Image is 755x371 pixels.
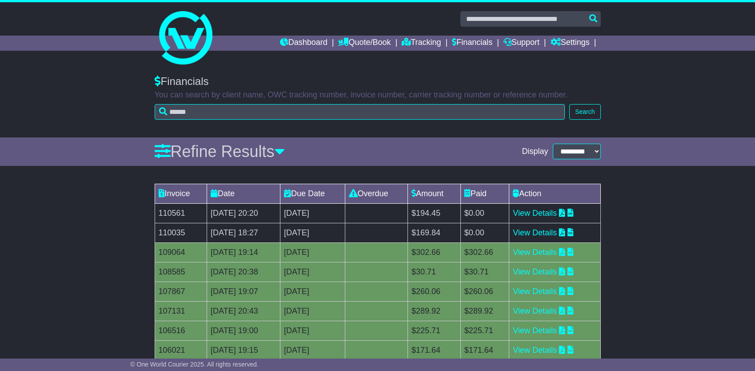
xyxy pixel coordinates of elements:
td: $302.66 [460,242,509,262]
td: Due Date [280,184,345,203]
td: [DATE] 19:14 [207,242,280,262]
td: Amount [408,184,461,203]
td: [DATE] [280,282,345,301]
td: 108585 [155,262,207,282]
td: Paid [460,184,509,203]
td: 106516 [155,321,207,340]
a: View Details [513,287,557,296]
td: $260.06 [408,282,461,301]
td: $289.92 [408,301,461,321]
td: $260.06 [460,282,509,301]
a: Tracking [402,36,441,51]
td: 110035 [155,223,207,242]
span: © One World Courier 2025. All rights reserved. [130,361,259,368]
div: Financials [155,75,601,88]
td: $169.84 [408,223,461,242]
td: $0.00 [460,223,509,242]
td: [DATE] 19:15 [207,340,280,360]
td: 109064 [155,242,207,262]
p: You can search by client name, OWC tracking number, invoice number, carrier tracking number or re... [155,90,601,100]
a: View Details [513,306,557,315]
a: Quote/Book [338,36,391,51]
td: $289.92 [460,301,509,321]
td: [DATE] [280,262,345,282]
td: $225.71 [460,321,509,340]
td: $194.45 [408,203,461,223]
td: $30.71 [460,262,509,282]
td: 107131 [155,301,207,321]
td: [DATE] 19:07 [207,282,280,301]
td: [DATE] [280,242,345,262]
span: Display [522,147,548,157]
td: 110561 [155,203,207,223]
td: 106021 [155,340,207,360]
a: Support [503,36,539,51]
a: Refine Results [155,142,285,161]
td: $171.64 [460,340,509,360]
a: Financials [452,36,492,51]
td: [DATE] 20:43 [207,301,280,321]
td: [DATE] [280,321,345,340]
td: Action [509,184,600,203]
td: [DATE] 18:27 [207,223,280,242]
td: 107867 [155,282,207,301]
td: [DATE] [280,301,345,321]
a: View Details [513,267,557,276]
a: Settings [551,36,590,51]
td: Overdue [345,184,407,203]
td: [DATE] 19:00 [207,321,280,340]
td: $30.71 [408,262,461,282]
td: $0.00 [460,203,509,223]
button: Search [569,104,600,120]
td: [DATE] [280,203,345,223]
td: [DATE] [280,223,345,242]
a: Dashboard [280,36,328,51]
td: [DATE] 20:38 [207,262,280,282]
td: $171.64 [408,340,461,360]
td: $302.66 [408,242,461,262]
td: $225.71 [408,321,461,340]
a: View Details [513,346,557,355]
td: [DATE] 20:20 [207,203,280,223]
a: View Details [513,326,557,335]
td: [DATE] [280,340,345,360]
a: View Details [513,228,557,237]
a: View Details [513,248,557,257]
a: View Details [513,209,557,218]
td: Invoice [155,184,207,203]
td: Date [207,184,280,203]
